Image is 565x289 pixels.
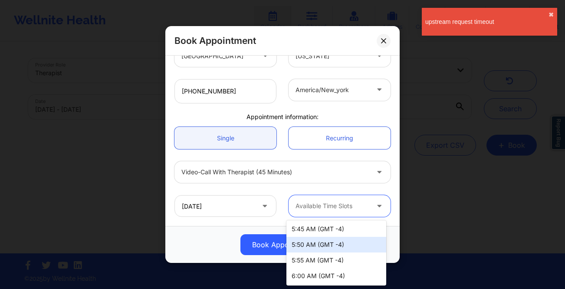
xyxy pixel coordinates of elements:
div: upstream request timeout [425,17,549,26]
div: america/new_york [296,79,369,101]
div: 5:55 AM (GMT -4) [286,252,386,268]
a: Recurring [289,127,391,149]
div: 6:00 AM (GMT -4) [286,268,386,284]
h2: Book Appointment [174,35,256,47]
div: Video-Call with Therapist (45 minutes) [181,161,369,183]
input: MM/DD/YYYY [174,195,276,217]
div: Appointment information: [168,113,397,121]
button: Book Appointment [240,234,325,255]
input: Patient's Phone Number [174,79,276,103]
div: 5:50 AM (GMT -4) [286,237,386,252]
button: close [549,11,554,18]
a: Single [174,127,276,149]
div: 5:45 AM (GMT -4) [286,221,386,237]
